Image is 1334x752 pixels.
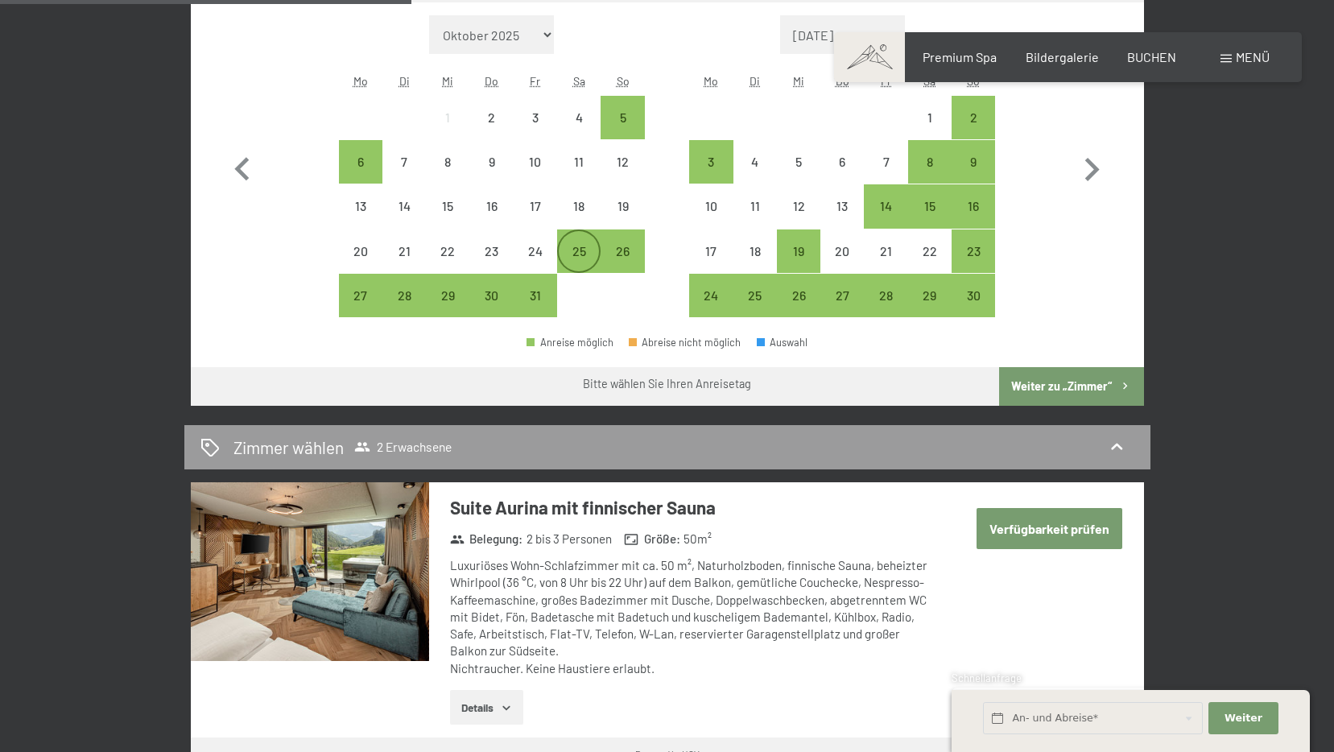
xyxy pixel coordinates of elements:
h3: Suite Aurina mit finnischer Sauna [450,495,929,520]
div: Thu Oct 09 2025 [470,140,514,184]
div: Fri Nov 14 2025 [864,184,907,228]
div: Sun Nov 02 2025 [952,96,995,139]
div: Bitte wählen Sie Ihren Anreisetag [583,376,751,392]
div: Abreise nicht möglich [629,337,741,348]
div: 28 [865,289,906,329]
span: 2 Erwachsene [354,439,452,455]
div: 20 [822,245,862,285]
div: Anreise nicht möglich [820,140,864,184]
div: 8 [427,155,468,196]
div: Anreise möglich [952,274,995,317]
div: 1 [910,111,950,151]
div: Fri Nov 28 2025 [864,274,907,317]
div: Anreise nicht möglich [689,229,733,273]
div: Fri Oct 10 2025 [514,140,557,184]
div: Tue Nov 11 2025 [733,184,777,228]
button: Weiter [1208,702,1278,735]
div: 25 [559,245,599,285]
div: Tue Nov 04 2025 [733,140,777,184]
div: Anreise möglich [527,337,613,348]
div: Sun Oct 12 2025 [601,140,644,184]
div: Anreise möglich [908,184,952,228]
div: Anreise möglich [952,96,995,139]
button: Vorheriger Monat [219,15,266,318]
div: Sat Oct 25 2025 [557,229,601,273]
div: 16 [953,200,993,240]
div: Anreise möglich [777,229,820,273]
div: 21 [865,245,906,285]
div: 3 [515,111,555,151]
div: Anreise nicht möglich [426,184,469,228]
div: Wed Oct 29 2025 [426,274,469,317]
div: Fri Nov 21 2025 [864,229,907,273]
div: Anreise nicht möglich [514,229,557,273]
div: Tue Oct 14 2025 [382,184,426,228]
div: Anreise möglich [601,96,644,139]
div: Anreise nicht möglich [601,140,644,184]
div: Anreise möglich [777,274,820,317]
div: 4 [735,155,775,196]
div: Sat Oct 04 2025 [557,96,601,139]
div: Anreise möglich [689,140,733,184]
div: Fri Nov 07 2025 [864,140,907,184]
div: Anreise möglich [952,229,995,273]
div: 16 [472,200,512,240]
span: 50 m² [684,531,712,547]
div: Anreise nicht möglich [382,184,426,228]
div: 6 [341,155,381,196]
div: Sat Nov 08 2025 [908,140,952,184]
div: Mon Nov 03 2025 [689,140,733,184]
div: Anreise nicht möglich [689,184,733,228]
div: Thu Oct 16 2025 [470,184,514,228]
div: 8 [910,155,950,196]
div: Fri Oct 03 2025 [514,96,557,139]
div: Fri Oct 17 2025 [514,184,557,228]
div: Mon Oct 27 2025 [339,274,382,317]
div: Sun Nov 23 2025 [952,229,995,273]
div: 1 [427,111,468,151]
div: 3 [691,155,731,196]
div: Wed Oct 15 2025 [426,184,469,228]
div: Anreise nicht möglich [777,184,820,228]
div: Anreise möglich [601,229,644,273]
div: Anreise nicht möglich [426,229,469,273]
div: Thu Oct 23 2025 [470,229,514,273]
div: Thu Nov 06 2025 [820,140,864,184]
div: 22 [427,245,468,285]
div: 20 [341,245,381,285]
div: 10 [515,155,555,196]
div: Thu Oct 30 2025 [470,274,514,317]
div: 14 [384,200,424,240]
div: Wed Nov 19 2025 [777,229,820,273]
button: Nächster Monat [1068,15,1115,318]
div: Sun Oct 26 2025 [601,229,644,273]
div: 10 [691,200,731,240]
div: Anreise möglich [426,274,469,317]
a: BUCHEN [1127,49,1176,64]
div: Anreise möglich [733,274,777,317]
div: 28 [384,289,424,329]
div: Sun Oct 19 2025 [601,184,644,228]
div: 11 [559,155,599,196]
div: 7 [865,155,906,196]
div: Anreise möglich [339,274,382,317]
div: Tue Oct 07 2025 [382,140,426,184]
div: 18 [735,245,775,285]
div: 9 [472,155,512,196]
abbr: Samstag [573,74,585,88]
span: Premium Spa [923,49,997,64]
div: Anreise möglich [339,140,382,184]
div: Anreise nicht möglich [733,140,777,184]
div: Anreise möglich [689,274,733,317]
div: Sat Oct 18 2025 [557,184,601,228]
div: Anreise möglich [864,184,907,228]
div: Anreise nicht möglich [777,140,820,184]
div: 5 [779,155,819,196]
strong: Größe : [624,531,680,547]
div: Tue Nov 18 2025 [733,229,777,273]
div: 18 [559,200,599,240]
span: Weiter [1225,711,1262,725]
div: Sat Nov 15 2025 [908,184,952,228]
button: Details [450,690,523,725]
div: 29 [427,289,468,329]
